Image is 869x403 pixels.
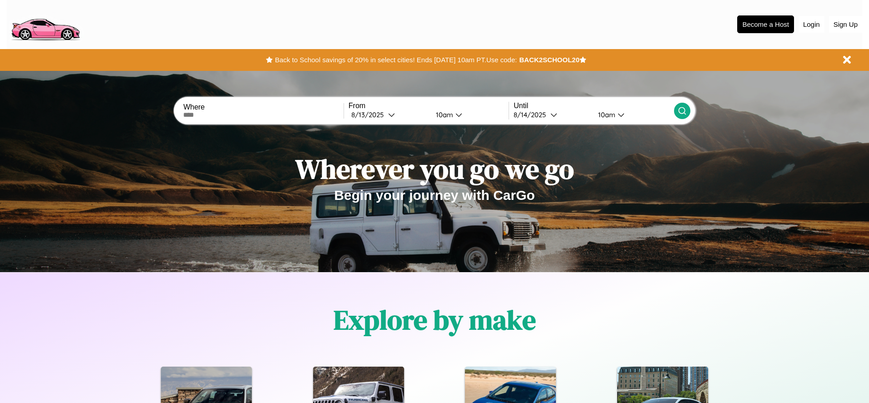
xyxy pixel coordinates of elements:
div: 10am [431,110,455,119]
label: Until [514,102,674,110]
button: Back to School savings of 20% in select cities! Ends [DATE] 10am PT.Use code: [273,54,519,66]
label: Where [183,103,343,111]
button: Sign Up [829,16,862,33]
button: Become a Host [737,15,794,33]
label: From [349,102,509,110]
h1: Explore by make [334,301,536,338]
button: Login [799,16,824,33]
div: 8 / 14 / 2025 [514,110,550,119]
button: 10am [429,110,509,119]
img: logo [7,5,84,43]
b: BACK2SCHOOL20 [519,56,579,64]
button: 10am [591,110,674,119]
div: 10am [594,110,618,119]
div: 8 / 13 / 2025 [351,110,388,119]
button: 8/13/2025 [349,110,429,119]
